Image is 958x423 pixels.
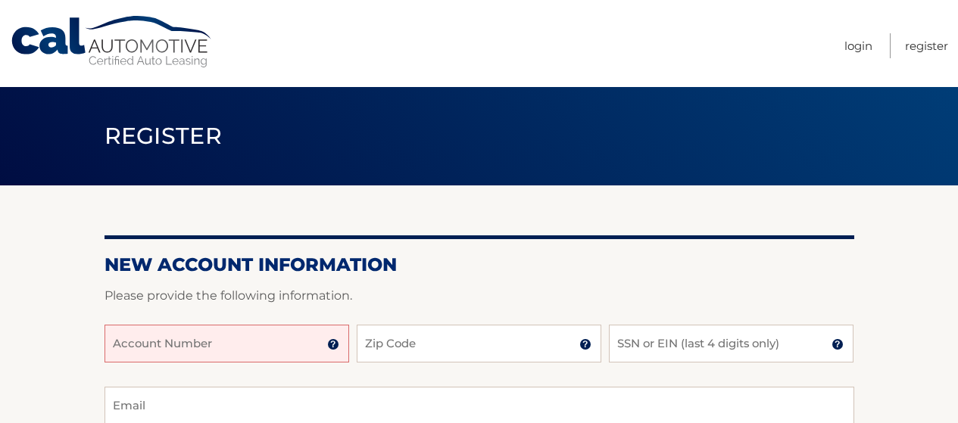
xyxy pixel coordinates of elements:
input: Account Number [105,325,349,362]
h2: New Account Information [105,253,854,276]
input: Zip Code [357,325,601,362]
a: Login [844,33,872,58]
a: Cal Automotive [10,15,214,69]
img: tooltip.svg [832,338,844,350]
input: SSN or EIN (last 4 digits only) [609,325,853,362]
p: Please provide the following information. [105,285,854,306]
img: tooltip.svg [579,338,591,350]
img: tooltip.svg [327,338,339,350]
a: Register [905,33,948,58]
span: Register [105,122,223,150]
